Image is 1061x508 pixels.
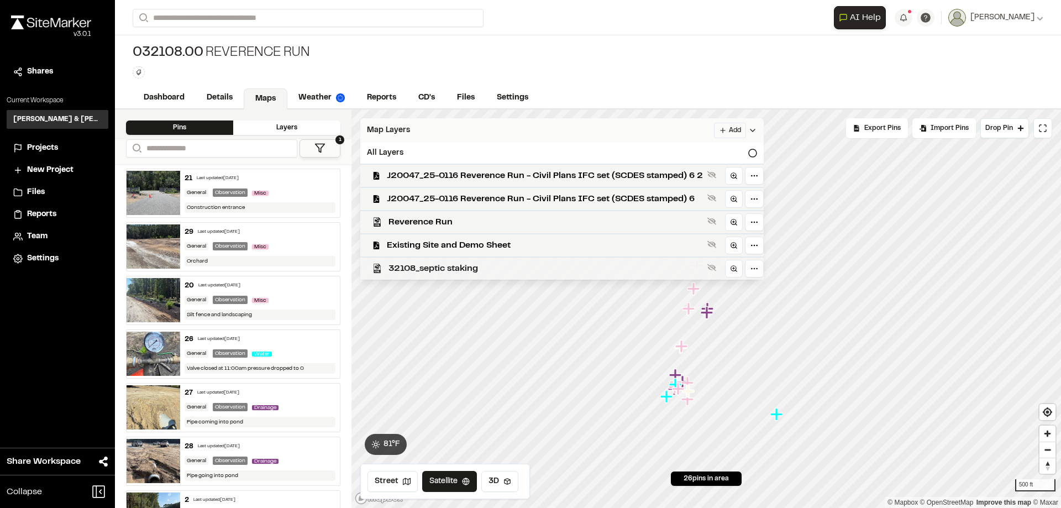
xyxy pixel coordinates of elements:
span: [PERSON_NAME] [970,12,1034,24]
button: 81°F [365,434,407,455]
img: rebrand.png [11,15,91,29]
span: Settings [27,253,59,265]
div: No pins available to export [846,118,908,138]
span: 032108.00 [133,44,203,62]
div: General [185,349,208,358]
span: Misc [252,191,269,196]
span: Reset bearing to north [1039,458,1055,474]
a: Dashboard [133,87,196,108]
button: Show layer [705,168,718,181]
canvas: Map [351,109,1061,508]
div: Observation [213,188,248,197]
button: Add [714,123,746,138]
span: 1 [335,135,344,144]
img: file [127,332,180,376]
button: Zoom in [1039,426,1055,442]
div: Map marker [682,302,697,316]
button: Show layer [705,238,718,251]
img: precipai.png [336,93,345,102]
a: Zoom to layer [725,213,743,231]
a: New Project [13,164,102,176]
div: Import Pins into your project [912,118,976,138]
button: Find my location [1039,404,1055,420]
div: All Layers [360,143,764,164]
div: 20 [185,281,194,291]
button: Show layer [705,261,718,274]
span: Export Pins [864,123,901,133]
img: file [127,385,180,430]
img: file [127,278,180,322]
a: Mapbox logo [355,492,403,505]
div: Map marker [675,339,690,354]
button: Street [367,471,418,492]
div: 21 [185,174,192,184]
div: Layers [233,121,340,135]
button: Reset bearing to north [1039,458,1055,474]
div: Pins [126,121,233,135]
span: Share Workspace [7,455,81,468]
div: Map marker [770,407,785,422]
div: Map marker [701,306,715,320]
div: Observation [213,457,248,465]
a: Details [196,87,244,108]
span: 81 ° F [384,438,400,451]
div: Construction entrance [185,202,336,213]
a: Settings [486,87,539,108]
p: Current Workspace [7,96,108,106]
span: 32108_septic staking [388,262,703,275]
a: Files [446,87,486,108]
button: 3D [481,471,518,492]
div: Silt fence and landscaping [185,310,336,320]
div: Last updated [DATE] [198,443,240,450]
img: file [127,171,180,215]
span: Water [252,352,272,357]
a: Zoom to layer [725,167,743,185]
a: Projects [13,142,102,154]
div: Map marker [687,282,702,296]
div: Last updated [DATE] [198,229,240,235]
div: Map marker [672,382,686,396]
div: Last updated [DATE] [197,390,239,396]
div: Pipe going into pond [185,470,336,481]
div: 27 [185,388,193,398]
a: Shares [13,66,102,78]
div: 29 [185,227,193,237]
div: Map marker [669,380,683,395]
div: General [185,242,208,250]
button: Show layer [705,214,718,228]
div: Oh geez...please don't... [11,29,91,39]
button: [PERSON_NAME] [948,9,1043,27]
button: Open AI Assistant [834,6,886,29]
a: Zoom to layer [725,260,743,277]
button: Satellite [422,471,477,492]
div: General [185,188,208,197]
button: Show layer [705,191,718,205]
div: Last updated [DATE] [198,336,240,343]
a: Maxar [1033,499,1058,506]
a: Mapbox [887,499,918,506]
a: CD's [407,87,446,108]
button: Search [126,139,146,158]
div: Map marker [681,392,696,407]
div: Map marker [701,302,716,316]
div: Map marker [669,368,684,383]
div: Open AI Assistant [834,6,890,29]
h3: [PERSON_NAME] & [PERSON_NAME] Inc. [13,114,102,124]
div: 28 [185,442,193,452]
img: User [948,9,966,27]
img: file [127,439,180,483]
span: J20047_25-0116 Reverence Run - Civil Plans IFC set (SCDES stamped) 6 [387,192,703,206]
a: OpenStreetMap [920,499,974,506]
span: Reverence Run [388,216,703,229]
div: 26 [185,334,193,344]
button: Zoom out [1039,442,1055,458]
div: Pipe coming into pond [185,417,336,427]
img: kml_black_icon64.png [372,264,382,273]
div: Observation [213,403,248,411]
a: Weather [287,87,356,108]
span: Drainage [252,405,279,410]
a: Team [13,231,102,243]
div: Valve closed at 11:00am pressure dropped to 0 [185,363,336,374]
div: Last updated [DATE] [198,282,240,289]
